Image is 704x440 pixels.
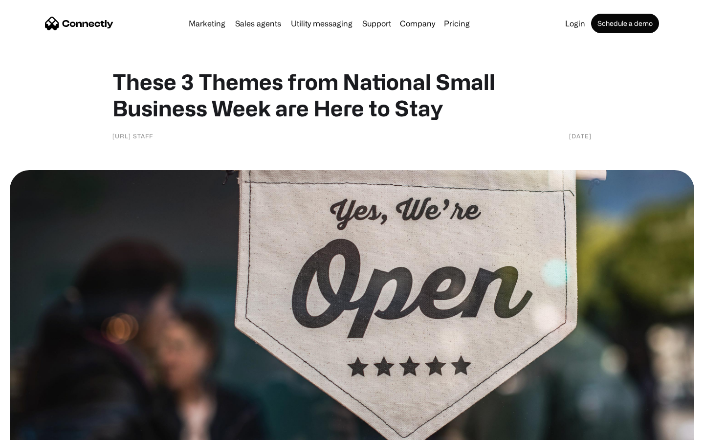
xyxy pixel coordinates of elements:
[287,20,356,27] a: Utility messaging
[358,20,395,27] a: Support
[185,20,229,27] a: Marketing
[591,14,659,33] a: Schedule a demo
[400,17,435,30] div: Company
[561,20,589,27] a: Login
[112,131,153,141] div: [URL] Staff
[440,20,474,27] a: Pricing
[20,423,59,437] ul: Language list
[112,68,592,121] h1: These 3 Themes from National Small Business Week are Here to Stay
[10,423,59,437] aside: Language selected: English
[569,131,592,141] div: [DATE]
[231,20,285,27] a: Sales agents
